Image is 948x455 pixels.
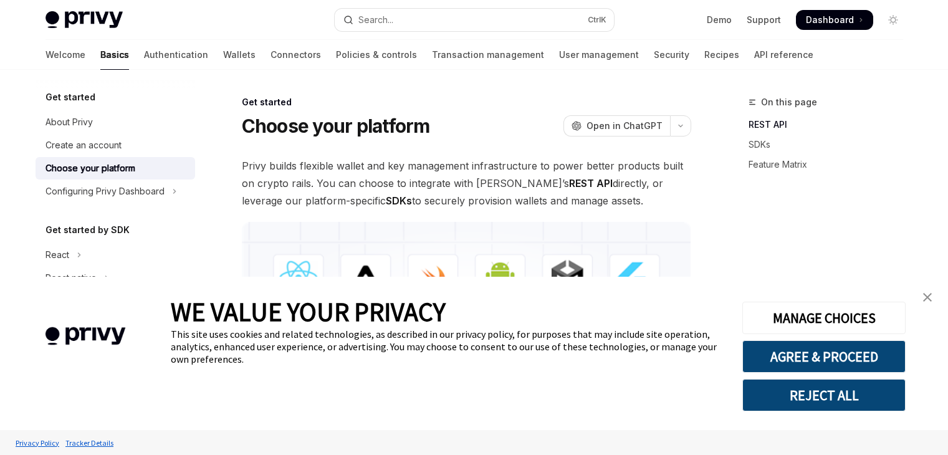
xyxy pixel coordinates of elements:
[587,120,663,132] span: Open in ChatGPT
[336,40,417,70] a: Policies & controls
[806,14,854,26] span: Dashboard
[742,340,906,373] button: AGREE & PROCEED
[749,115,913,135] a: REST API
[36,267,195,289] button: Toggle React native section
[242,115,430,137] h1: Choose your platform
[742,302,906,334] button: MANAGE CHOICES
[45,271,97,285] div: React native
[563,115,670,136] button: Open in ChatGPT
[754,40,813,70] a: API reference
[12,432,62,454] a: Privacy Policy
[704,40,739,70] a: Recipes
[100,40,129,70] a: Basics
[45,161,135,176] div: Choose your platform
[749,155,913,175] a: Feature Matrix
[36,157,195,180] a: Choose your platform
[36,134,195,156] a: Create an account
[358,12,393,27] div: Search...
[883,10,903,30] button: Toggle dark mode
[62,432,117,454] a: Tracker Details
[747,14,781,26] a: Support
[45,11,123,29] img: light logo
[761,95,817,110] span: On this page
[45,40,85,70] a: Welcome
[588,15,606,25] span: Ctrl K
[36,244,195,266] button: Toggle React section
[654,40,689,70] a: Security
[386,194,412,207] strong: SDKs
[335,9,614,31] button: Open search
[144,40,208,70] a: Authentication
[45,223,130,237] h5: Get started by SDK
[559,40,639,70] a: User management
[171,328,724,365] div: This site uses cookies and related technologies, as described in our privacy policy, for purposes...
[36,180,195,203] button: Toggle Configuring Privy Dashboard section
[569,177,613,189] strong: REST API
[742,379,906,411] button: REJECT ALL
[749,135,913,155] a: SDKs
[223,40,256,70] a: Wallets
[432,40,544,70] a: Transaction management
[796,10,873,30] a: Dashboard
[171,295,446,328] span: WE VALUE YOUR PRIVACY
[242,157,691,209] span: Privy builds flexible wallet and key management infrastructure to power better products built on ...
[45,247,69,262] div: React
[242,222,691,405] img: images/Platform2.png
[271,40,321,70] a: Connectors
[45,115,93,130] div: About Privy
[36,111,195,133] a: About Privy
[19,309,152,363] img: company logo
[242,96,691,108] div: Get started
[45,90,95,105] h5: Get started
[707,14,732,26] a: Demo
[45,184,165,199] div: Configuring Privy Dashboard
[45,138,122,153] div: Create an account
[915,285,940,310] a: close banner
[923,293,932,302] img: close banner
